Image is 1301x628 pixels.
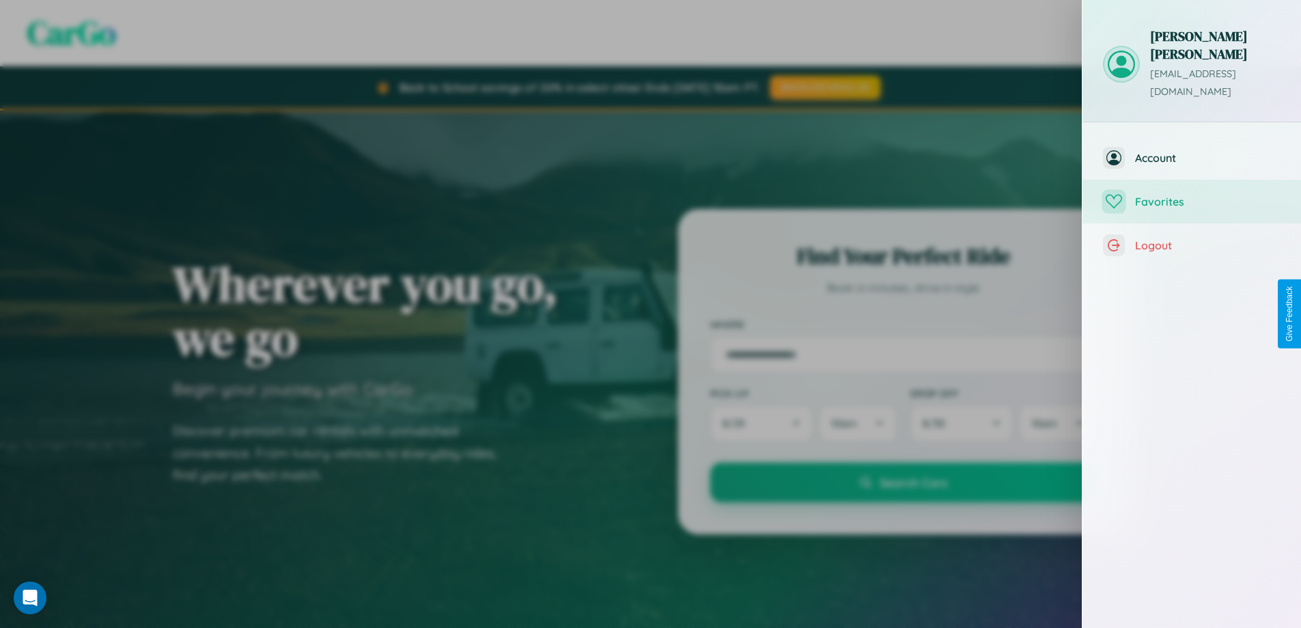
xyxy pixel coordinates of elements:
span: Account [1135,151,1281,165]
span: Logout [1135,238,1281,252]
button: Account [1082,136,1301,180]
button: Favorites [1082,180,1301,223]
h3: [PERSON_NAME] [PERSON_NAME] [1150,27,1281,63]
button: Logout [1082,223,1301,267]
div: Give Feedback [1285,286,1294,342]
div: Open Intercom Messenger [14,582,46,614]
p: [EMAIL_ADDRESS][DOMAIN_NAME] [1150,66,1281,101]
span: Favorites [1135,195,1281,208]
